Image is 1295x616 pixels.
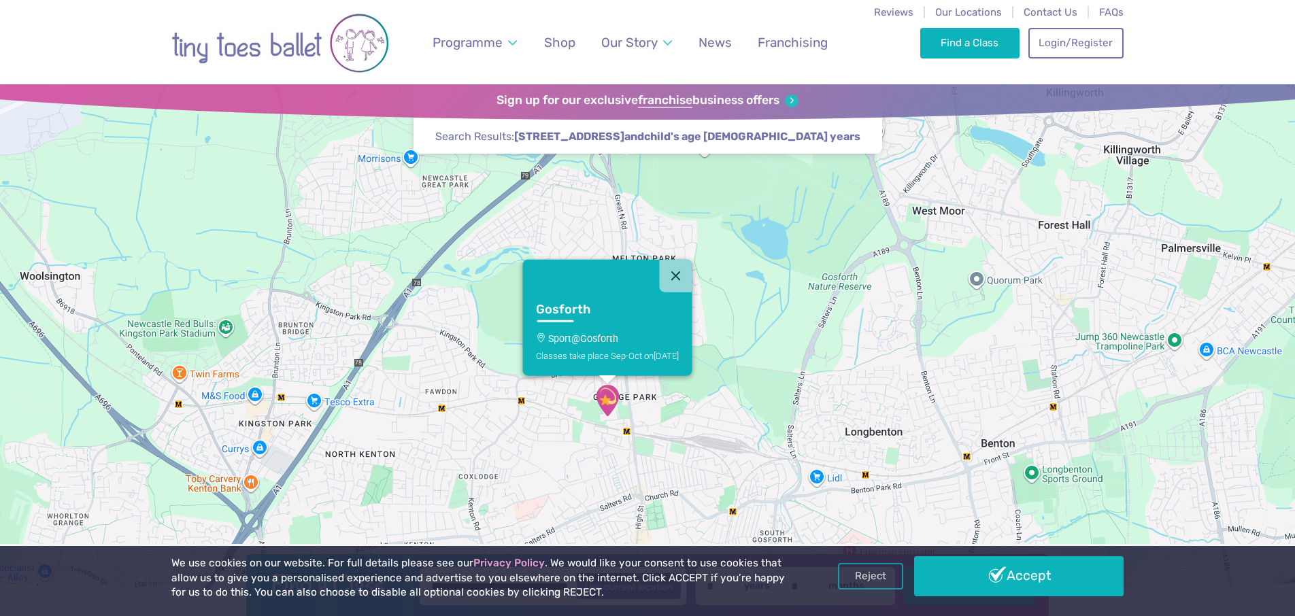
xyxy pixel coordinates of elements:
[752,27,835,58] a: Franchising
[426,27,524,58] a: Programme
[590,383,624,417] div: Sport@Gosforth
[654,350,679,360] span: [DATE]
[544,35,575,50] span: Shop
[1099,6,1124,18] a: FAQs
[692,27,738,58] a: News
[699,35,732,50] span: News
[523,292,692,375] a: GosforthSport@GosforthClasses take place Sep-Oct on[DATE]
[601,35,658,50] span: Our Story
[538,27,582,58] a: Shop
[874,6,913,18] a: Reviews
[838,563,903,589] a: Reject
[497,93,798,108] a: Sign up for our exclusivefranchisebusiness offers
[433,35,503,50] span: Programme
[644,129,860,144] span: child's age [DEMOGRAPHIC_DATA] years
[536,332,679,343] p: Sport@Gosforth
[514,130,860,143] strong: and
[1028,28,1124,58] a: Login/Register
[660,259,692,292] button: Close
[914,556,1124,596] a: Accept
[1024,6,1077,18] a: Contact Us
[536,302,654,318] h3: Gosforth
[638,93,692,108] strong: franchise
[514,129,624,144] span: [STREET_ADDRESS]
[536,350,679,360] div: Classes take place Sep-Oct on
[758,35,828,50] span: Franchising
[920,28,1020,58] a: Find a Class
[935,6,1002,18] a: Our Locations
[171,556,790,600] p: We use cookies on our website. For full details please see our . We would like your consent to us...
[595,27,679,58] a: Our Story
[171,9,389,78] img: tiny toes ballet
[473,557,545,569] a: Privacy Policy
